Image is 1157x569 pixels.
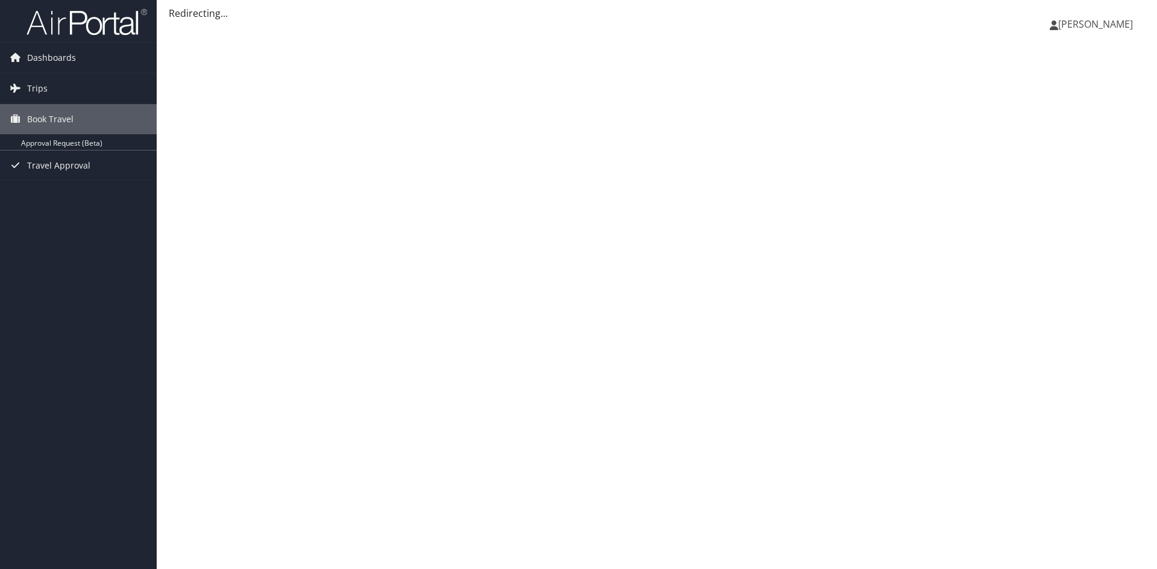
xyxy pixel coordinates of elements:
[169,6,1145,20] div: Redirecting...
[1050,6,1145,42] a: [PERSON_NAME]
[27,104,74,134] span: Book Travel
[27,151,90,181] span: Travel Approval
[1058,17,1133,31] span: [PERSON_NAME]
[27,8,147,36] img: airportal-logo.png
[27,73,48,104] span: Trips
[27,43,76,73] span: Dashboards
